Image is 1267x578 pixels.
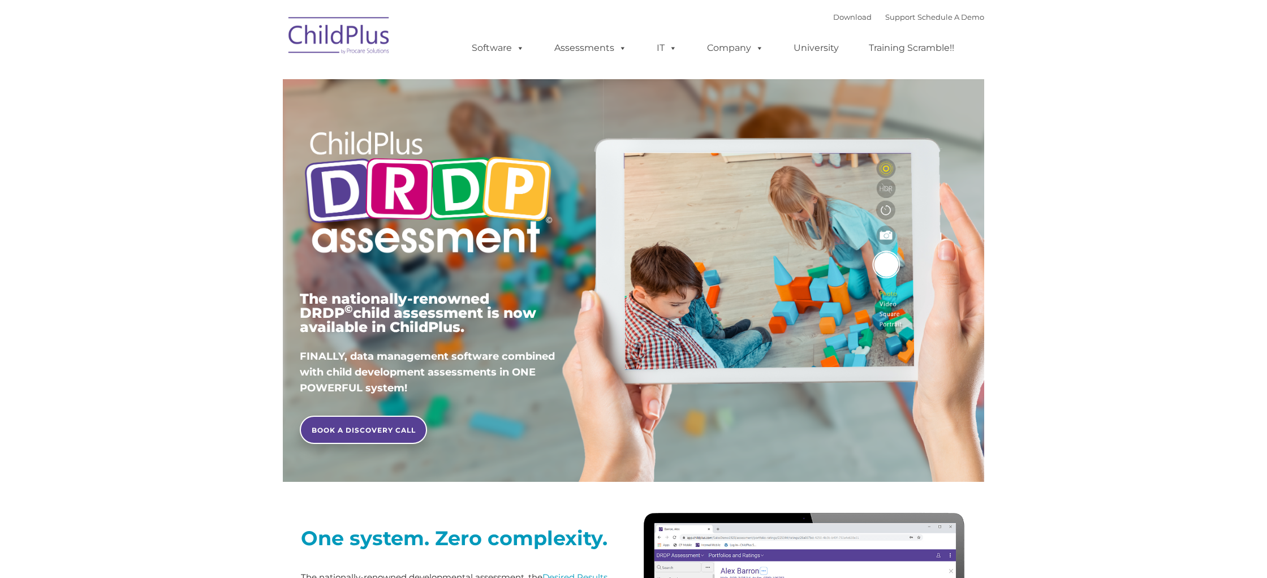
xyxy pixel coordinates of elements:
[833,12,984,21] font: |
[283,9,396,66] img: ChildPlus by Procare Solutions
[645,37,688,59] a: IT
[543,37,638,59] a: Assessments
[460,37,536,59] a: Software
[696,37,775,59] a: Company
[917,12,984,21] a: Schedule A Demo
[301,526,607,550] strong: One system. Zero complexity.
[300,350,555,394] span: FINALLY, data management software combined with child development assessments in ONE POWERFUL sys...
[344,303,353,316] sup: ©
[833,12,872,21] a: Download
[300,416,427,444] a: BOOK A DISCOVERY CALL
[300,290,536,335] span: The nationally-renowned DRDP child assessment is now available in ChildPlus.
[300,116,557,272] img: Copyright - DRDP Logo Light
[782,37,850,59] a: University
[885,12,915,21] a: Support
[857,37,966,59] a: Training Scramble!!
